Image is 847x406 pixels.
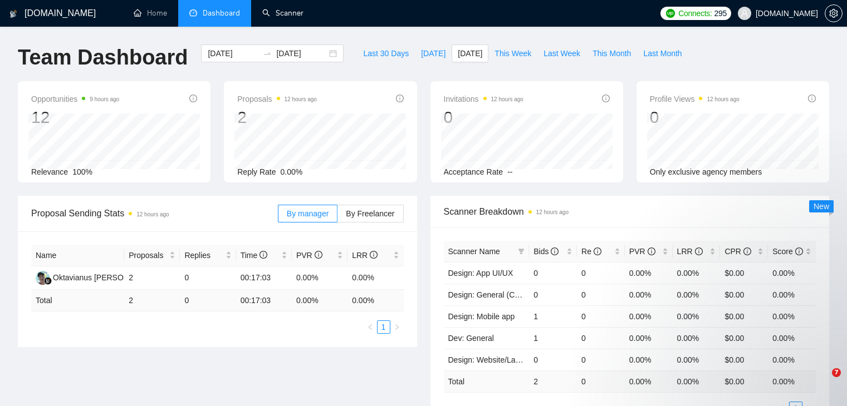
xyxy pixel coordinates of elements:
button: left [364,320,377,334]
a: 1 [378,321,390,333]
img: OO [36,271,50,285]
td: 0.00% [673,262,721,284]
span: This Month [593,47,631,60]
time: 9 hours ago [90,96,119,102]
td: 0 [577,327,625,349]
img: logo [9,5,17,23]
span: filter [518,248,525,255]
th: Name [31,245,124,266]
span: info-circle [808,95,816,102]
span: [DATE] [421,47,445,60]
span: PVR [629,247,655,256]
img: upwork-logo.png [666,9,675,18]
td: $0.00 [720,262,768,284]
span: Time [241,251,267,260]
div: 2 [237,107,317,128]
span: 0.00% [281,167,303,176]
li: Previous Page [364,320,377,334]
span: filter [516,243,527,260]
div: 0 [444,107,523,128]
button: right [390,320,404,334]
td: 0.00 % [347,290,403,311]
span: left [367,324,374,330]
a: searchScanner [262,8,303,18]
td: 0 [529,349,577,370]
span: Dashboard [203,8,240,18]
a: Design: Mobile app [448,312,515,321]
button: setting [825,4,843,22]
span: New [814,202,829,211]
span: CPR [724,247,751,256]
span: info-circle [695,247,703,255]
span: [DATE] [458,47,482,60]
span: -- [507,167,512,176]
button: Last Month [637,44,688,62]
td: 0 [577,284,625,305]
time: 12 hours ago [136,211,169,217]
td: 0 [577,370,625,392]
iframe: Intercom live chat [809,368,836,395]
td: 1 [529,305,577,327]
span: Proposals [129,249,167,261]
span: Opportunities [31,92,119,106]
a: setting [825,9,843,18]
td: 0.00% [292,266,347,290]
time: 12 hours ago [707,96,739,102]
td: 00:17:03 [236,266,292,290]
td: 0.00% [625,305,673,327]
span: Last 30 Days [363,47,409,60]
span: Last Week [544,47,580,60]
span: Scanner Breakdown [444,205,816,219]
time: 12 hours ago [285,96,317,102]
span: Invitations [444,92,523,106]
td: 2 [529,370,577,392]
button: Last 30 Days [357,44,415,62]
td: 0.00% [768,262,816,284]
span: 100% [72,167,92,176]
td: 0 [180,266,236,290]
span: right [394,324,400,330]
td: 0.00% [625,284,673,305]
td: 0.00% [625,262,673,284]
td: 0.00 % [768,370,816,392]
span: Proposals [237,92,317,106]
span: info-circle [260,251,267,259]
a: Design: Website/Landing [448,355,535,364]
span: By Freelancer [346,209,394,218]
span: This Week [495,47,531,60]
td: 2 [124,266,180,290]
td: 0.00% [625,349,673,370]
td: 0.00 % [625,370,673,392]
td: $0.00 [720,284,768,305]
button: [DATE] [415,44,452,62]
time: 12 hours ago [491,96,523,102]
td: 0 [577,349,625,370]
div: 12 [31,107,119,128]
td: 1 [529,327,577,349]
th: Proposals [124,245,180,266]
span: Profile Views [650,92,740,106]
span: Score [772,247,802,256]
td: $ 0.00 [720,370,768,392]
span: Only exclusive agency members [650,167,762,176]
span: info-circle [370,251,378,259]
td: 0.00 % [292,290,347,311]
span: info-circle [602,95,610,102]
a: OOOktavianus [PERSON_NAME] Tape [36,273,177,281]
td: 0.00% [625,327,673,349]
span: LRR [352,251,378,260]
td: 0.00% [347,266,403,290]
span: info-circle [743,247,751,255]
a: Design: General (Custom) [448,290,539,299]
input: Start date [208,47,258,60]
span: info-circle [594,247,601,255]
time: 12 hours ago [536,209,569,215]
li: Next Page [390,320,404,334]
div: Oktavianus [PERSON_NAME] Tape [53,271,177,284]
span: info-circle [396,95,404,102]
td: 00:17:03 [236,290,292,311]
td: 0.00% [673,284,721,305]
td: 0 [180,290,236,311]
td: 0 [577,262,625,284]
